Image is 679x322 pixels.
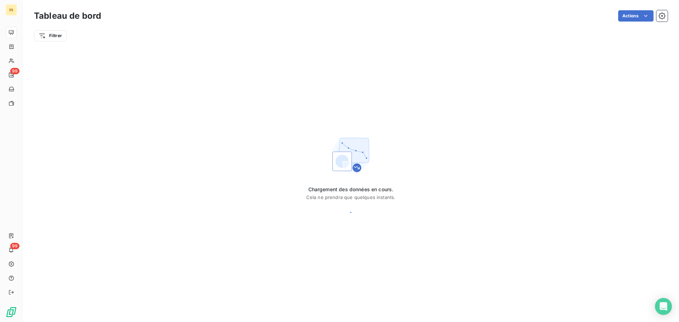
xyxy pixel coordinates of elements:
h3: Tableau de bord [34,10,101,22]
span: 99 [10,243,19,249]
button: Filtrer [34,30,66,41]
span: 99 [10,68,19,74]
div: Open Intercom Messenger [655,298,672,315]
button: Actions [618,10,654,22]
span: Cela ne prendra que quelques instants. [306,194,396,200]
img: First time [328,132,373,177]
span: Chargement des données en cours. [306,186,396,193]
div: IN [6,4,17,16]
img: Logo LeanPay [6,306,17,318]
